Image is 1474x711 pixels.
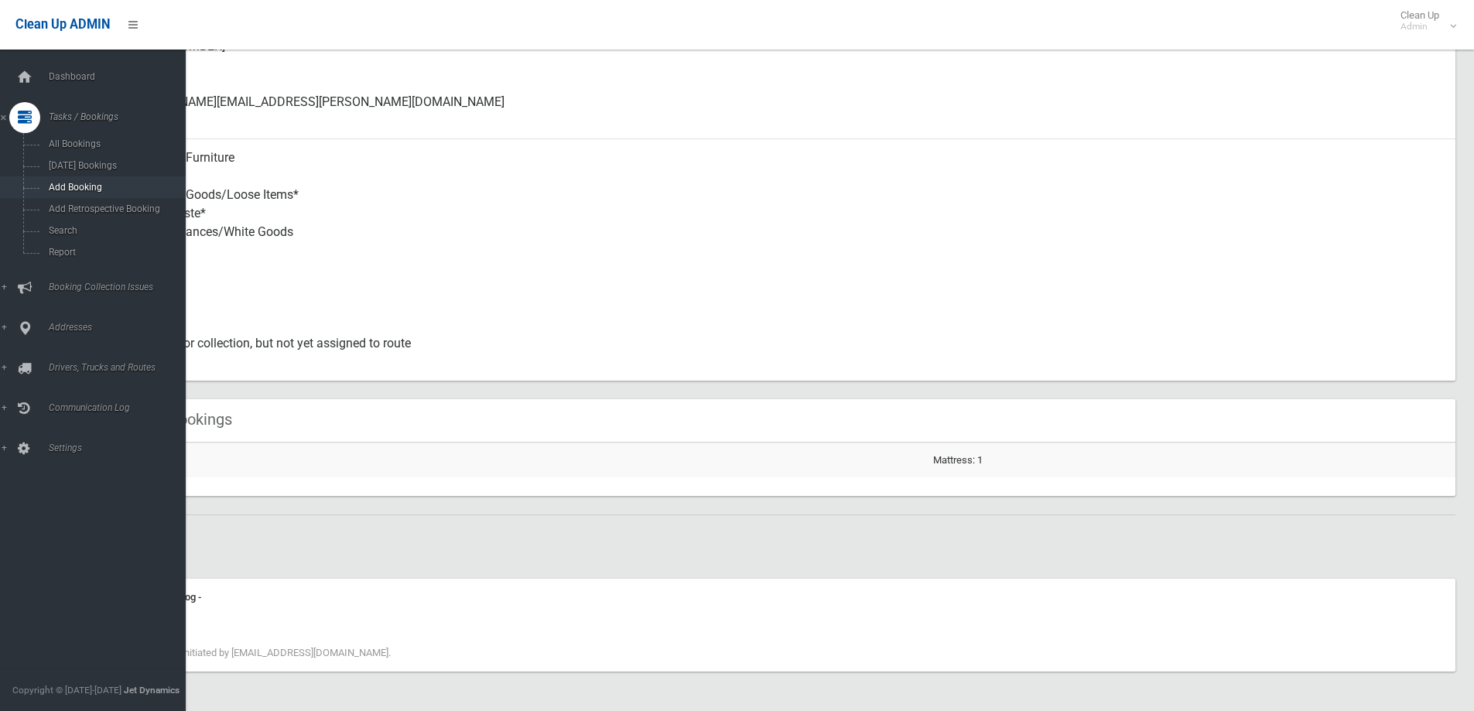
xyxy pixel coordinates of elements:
small: Email [124,111,1443,130]
span: Booking Collection Issues [44,282,197,292]
small: Landline [124,56,1443,74]
span: Communication Log [44,402,197,413]
small: Status [124,353,1443,371]
span: [DATE] Bookings [44,160,184,171]
span: Dashboard [44,71,197,82]
span: Clean Up ADMIN [15,17,110,32]
span: Add Retrospective Booking [44,203,184,214]
span: All Bookings [44,138,184,149]
a: [PERSON_NAME][EMAIL_ADDRESS][PERSON_NAME][DOMAIN_NAME]Email [68,84,1455,139]
span: Addresses [44,322,197,333]
span: Add Booking [44,182,184,193]
span: Booking created initiated by [EMAIL_ADDRESS][DOMAIN_NAME]. [108,647,391,658]
div: Household Furniture Electronics Household Goods/Loose Items* Garden Waste* Metal Appliances/White... [124,139,1443,269]
div: [DATE] 12:45 pm [108,607,1446,625]
div: Communication Log - [108,588,1446,607]
div: [PHONE_NUMBER] [124,28,1443,84]
span: Copyright © [DATE]-[DATE] [12,685,121,696]
div: No [124,269,1443,325]
small: Items [124,241,1443,260]
span: Drivers, Trucks and Routes [44,362,197,373]
span: Report [44,247,184,258]
span: Settings [44,443,197,453]
small: Admin [1400,21,1439,32]
small: Oversized [124,297,1443,316]
strong: Jet Dynamics [124,685,180,696]
h2: History [68,534,1455,554]
div: [PERSON_NAME][EMAIL_ADDRESS][PERSON_NAME][DOMAIN_NAME] [124,84,1443,139]
span: Tasks / Bookings [44,111,197,122]
span: Search [44,225,184,236]
div: Approved for collection, but not yet assigned to route [124,325,1443,381]
td: Mattress: 1 [927,443,1455,477]
span: Clean Up [1393,9,1455,32]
